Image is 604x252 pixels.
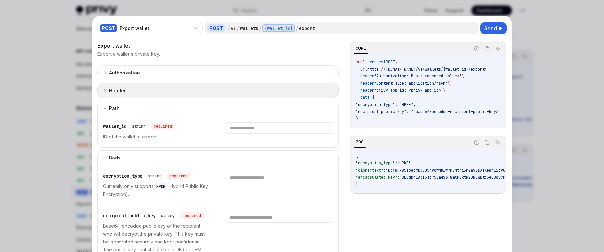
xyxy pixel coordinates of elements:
[103,123,127,129] span: wallet_id
[103,122,175,130] div: wallet_id
[156,184,165,189] span: HPKE
[374,81,448,86] span: 'Content-Type: application/json'
[120,25,190,31] div: Export wallet
[356,116,360,121] span: }'
[356,81,374,86] span: --header
[180,212,204,219] div: required
[480,22,507,34] button: Send
[356,67,367,72] span: --url
[100,24,117,32] div: POST
[356,182,358,187] span: }
[386,59,395,65] span: POST
[356,73,374,79] span: --header
[109,154,120,162] div: Body
[109,87,126,94] div: Header
[151,123,175,130] div: required
[374,88,443,93] span: 'privy-app-id: <privy-app-id>'
[484,24,497,32] span: Send
[448,81,450,86] span: \
[97,65,339,80] button: expand input section
[103,133,210,141] p: ID of the wallet to export.
[397,160,411,166] span: "HPKE"
[370,95,374,100] span: '{
[356,168,383,173] span: "ciphertext"
[356,160,395,166] span: "encryption_type"
[472,138,481,147] button: Report incorrect code
[97,42,339,50] div: Export wallet
[97,83,339,98] button: expand input section
[262,24,295,32] div: {wallet_id}
[485,67,487,72] span: \
[356,102,416,107] span: "encryption_type": "HPKE",
[299,25,315,31] div: export
[97,21,203,35] button: POSTExport wallet
[411,160,413,166] span: ,
[354,44,368,52] div: cURL
[207,24,225,32] div: POST
[296,25,298,31] div: /
[227,25,230,31] div: /
[231,25,236,31] div: v1
[356,88,374,93] span: --header
[97,101,339,115] button: expand input section
[103,213,156,219] span: recipient_public_key
[493,138,502,147] button: Ask AI
[97,51,160,57] p: Export a wallet's private key.
[356,59,365,65] span: curl
[356,109,501,114] span: "recipient_public_key": "<base64-encoded-recipient-public-key>"
[397,175,399,180] span: :
[386,168,537,173] span: "N3rWFx85foeomDu8054VcwNBIwPkVNt4i5m2av1sXsXeWrIicVGwutFist12MmnI"
[374,73,462,79] span: 'Authorization: Basic <encoded-value>'
[109,104,119,112] div: Path
[383,168,386,173] span: :
[483,138,491,147] button: Copy the contents from the code block
[395,59,397,65] span: \
[109,69,140,77] div: Authorization
[103,212,204,220] div: recipient_public_key
[240,25,258,31] div: wallets
[167,173,190,179] div: required
[472,44,481,53] button: Report incorrect code
[483,44,491,53] button: Copy the contents from the code block
[367,67,485,72] span: https://[DOMAIN_NAME]/v1/wallets/{wallet_id}/export
[103,172,190,180] div: encryption_type
[259,25,262,31] div: /
[462,73,464,79] span: \
[493,44,502,53] button: Ask AI
[103,173,142,179] span: encryption_type
[395,160,397,166] span: :
[237,25,239,31] div: /
[354,138,366,146] div: 200
[443,88,445,93] span: \
[103,182,210,198] p: Currently only supports (Hybrid Public Key Encryption).
[365,59,386,65] span: --request
[356,175,397,180] span: "encapsulated_key"
[356,95,370,100] span: --data
[356,153,358,158] span: {
[97,150,339,165] button: expand input section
